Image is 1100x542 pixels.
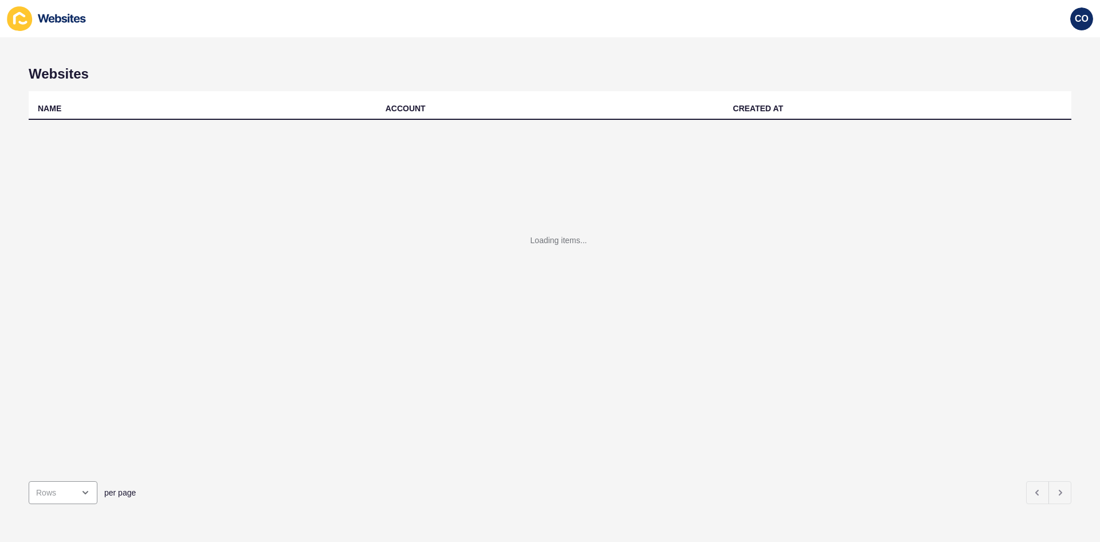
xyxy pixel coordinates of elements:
[104,487,136,498] span: per page
[733,103,783,114] div: CREATED AT
[29,66,1071,82] h1: Websites
[38,103,61,114] div: NAME
[1075,13,1089,25] span: CO
[29,481,97,504] div: open menu
[531,235,587,246] div: Loading items...
[386,103,426,114] div: ACCOUNT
